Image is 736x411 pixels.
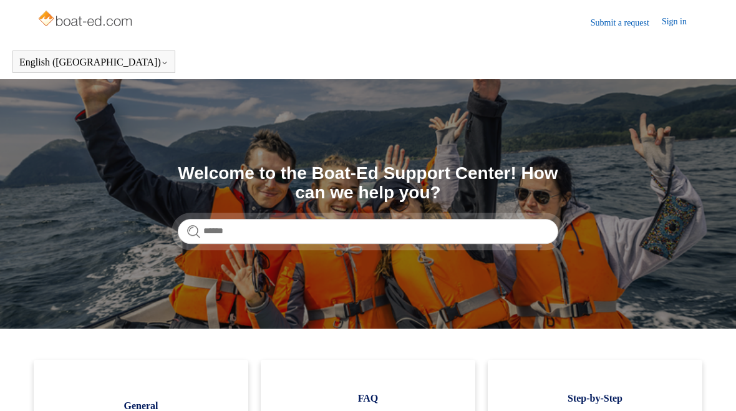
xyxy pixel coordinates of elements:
[178,219,558,244] input: Search
[19,57,168,68] button: English ([GEOGRAPHIC_DATA])
[591,16,662,29] a: Submit a request
[662,15,699,30] a: Sign in
[694,369,727,402] div: Live chat
[178,164,558,203] h1: Welcome to the Boat-Ed Support Center! How can we help you?
[37,7,136,32] img: Boat-Ed Help Center home page
[506,391,684,406] span: Step-by-Step
[279,391,457,406] span: FAQ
